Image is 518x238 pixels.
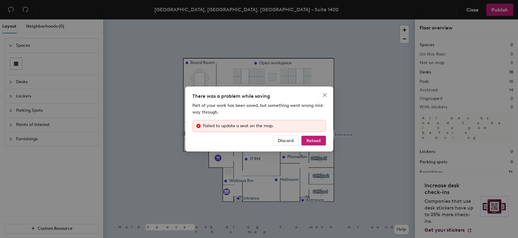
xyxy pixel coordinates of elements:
[278,138,294,143] span: Discard
[320,93,330,97] span: Close
[273,136,299,145] button: Discard
[306,138,321,143] span: Reload
[320,90,330,100] button: Close
[301,136,326,145] button: Reload
[322,93,327,97] span: close
[196,124,201,128] span: close-circle
[192,102,326,116] div: Part of your work has been saved, but something went wrong mid-way through.
[192,93,326,100] div: There was a problem while saving
[203,123,322,129] div: Failed to update a seat on the map.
